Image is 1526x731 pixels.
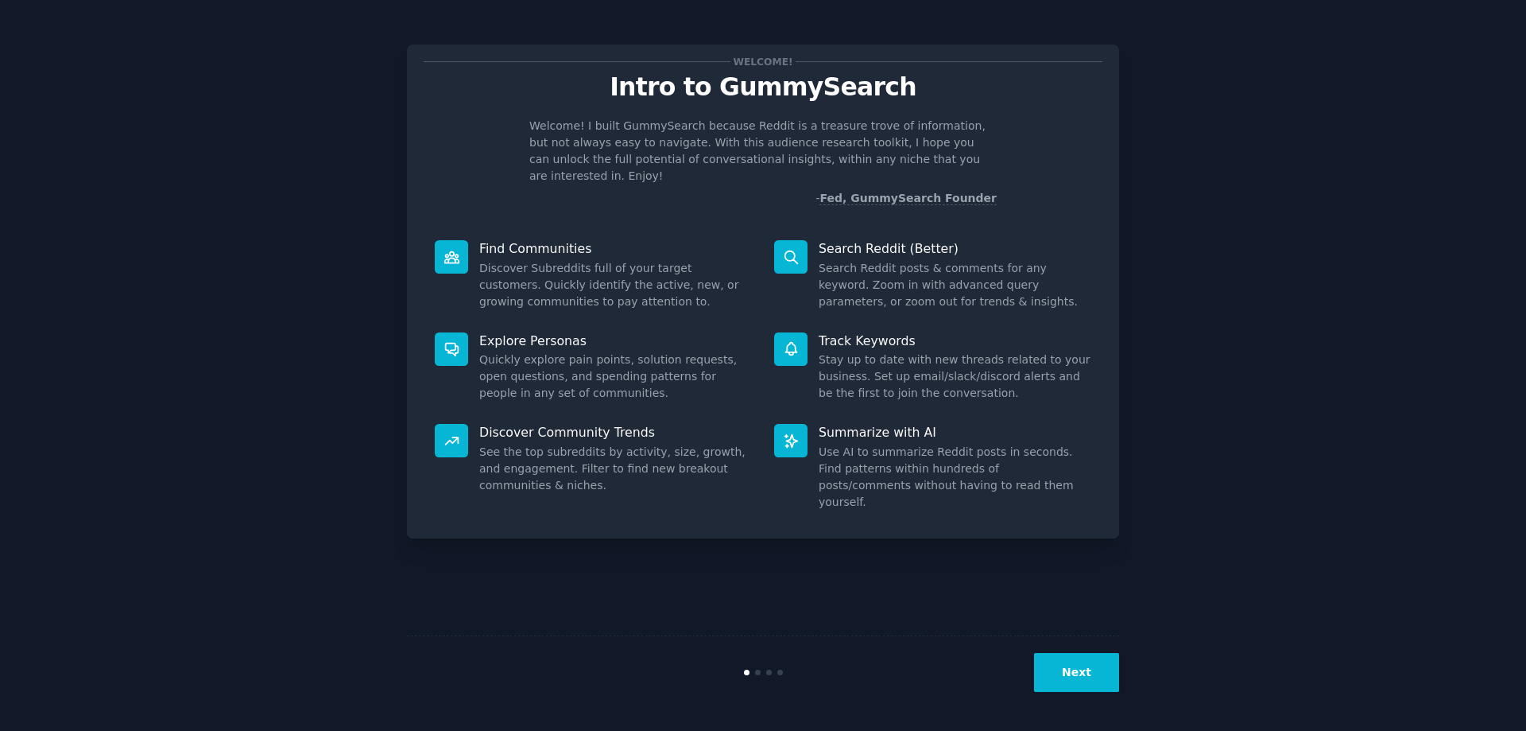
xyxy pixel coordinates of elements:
[819,444,1091,511] dd: Use AI to summarize Reddit posts in seconds. Find patterns within hundreds of posts/comments with...
[819,352,1091,402] dd: Stay up to date with new threads related to your business. Set up email/slack/discord alerts and ...
[819,240,1091,257] p: Search Reddit (Better)
[424,73,1102,101] p: Intro to GummySearch
[819,332,1091,349] p: Track Keywords
[479,352,752,402] dd: Quickly explore pain points, solution requests, open questions, and spending patterns for people ...
[479,444,752,494] dd: See the top subreddits by activity, size, growth, and engagement. Filter to find new breakout com...
[815,190,997,207] div: -
[479,240,752,257] p: Find Communities
[529,118,997,185] p: Welcome! I built GummySearch because Reddit is a treasure trove of information, but not always ea...
[479,424,752,441] p: Discover Community Trends
[819,260,1091,310] dd: Search Reddit posts & comments for any keyword. Zoom in with advanced query parameters, or zoom o...
[819,192,997,205] a: Fed, GummySearch Founder
[479,332,752,349] p: Explore Personas
[730,53,796,70] span: Welcome!
[1034,653,1119,692] button: Next
[819,424,1091,441] p: Summarize with AI
[479,260,752,310] dd: Discover Subreddits full of your target customers. Quickly identify the active, new, or growing c...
